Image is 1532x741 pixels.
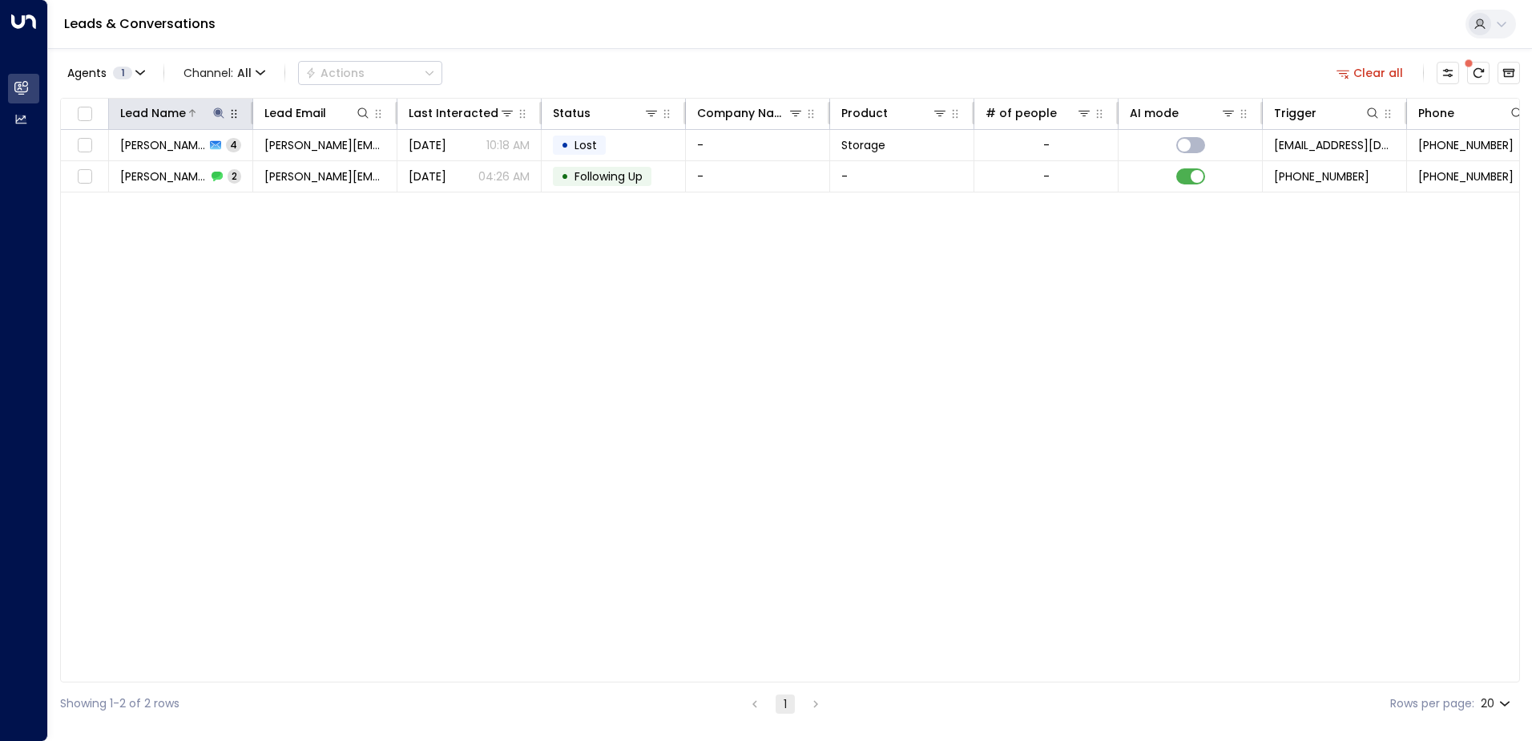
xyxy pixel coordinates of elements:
span: +447971233777 [1274,168,1369,184]
span: All [237,67,252,79]
span: 1 [113,67,132,79]
button: Actions [298,61,442,85]
div: Status [553,103,659,123]
div: Status [553,103,591,123]
p: 10:18 AM [486,137,530,153]
div: Phone [1418,103,1525,123]
div: Lead Name [120,103,227,123]
div: - [1043,168,1050,184]
p: 04:26 AM [478,168,530,184]
div: Lead Name [120,103,186,123]
div: • [561,132,569,159]
div: Button group with a nested menu [298,61,442,85]
div: • [561,163,569,190]
span: tim@thinedge.co.uk [264,168,385,184]
span: Aug 22, 2025 [409,137,446,153]
span: There are new threads available. Refresh the grid to view the latest updates. [1467,62,1490,84]
div: # of people [986,103,1092,123]
div: Company Name [697,103,788,123]
a: Leads & Conversations [64,14,216,33]
button: Clear all [1330,62,1410,84]
div: # of people [986,103,1057,123]
div: Actions [305,66,365,80]
div: 20 [1481,692,1514,715]
div: Last Interacted [409,103,498,123]
button: Archived Leads [1498,62,1520,84]
div: Lead Email [264,103,371,123]
span: Toggle select row [75,136,95,156]
td: - [686,161,830,192]
button: Channel:All [177,62,272,84]
div: - [1043,137,1050,153]
button: page 1 [776,694,795,714]
span: +447971233777 [1418,137,1514,153]
button: Agents1 [60,62,151,84]
div: Last Interacted [409,103,515,123]
span: tim@thinedge.co.uk [264,137,385,153]
div: Trigger [1274,103,1316,123]
span: 4 [226,138,241,152]
td: - [830,161,974,192]
span: Agents [67,67,107,79]
span: leads@space-station.co.uk [1274,137,1395,153]
span: Toggle select all [75,104,95,124]
div: Showing 1-2 of 2 rows [60,695,179,712]
span: Lost [574,137,597,153]
div: Product [841,103,948,123]
span: Storage [841,137,885,153]
span: Tim Wilson [120,137,205,153]
span: +447971233777 [1418,168,1514,184]
td: - [686,130,830,160]
span: Toggle select row [75,167,95,187]
div: AI mode [1130,103,1236,123]
span: Tim Wilson [120,168,207,184]
div: Trigger [1274,103,1381,123]
button: Customize [1437,62,1459,84]
span: Following Up [574,168,643,184]
div: Lead Email [264,103,326,123]
span: Aug 17, 2025 [409,168,446,184]
label: Rows per page: [1390,695,1474,712]
div: Phone [1418,103,1454,123]
div: Company Name [697,103,804,123]
nav: pagination navigation [744,694,826,714]
div: AI mode [1130,103,1179,123]
div: Product [841,103,888,123]
span: Channel: [177,62,272,84]
span: 2 [228,169,241,183]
